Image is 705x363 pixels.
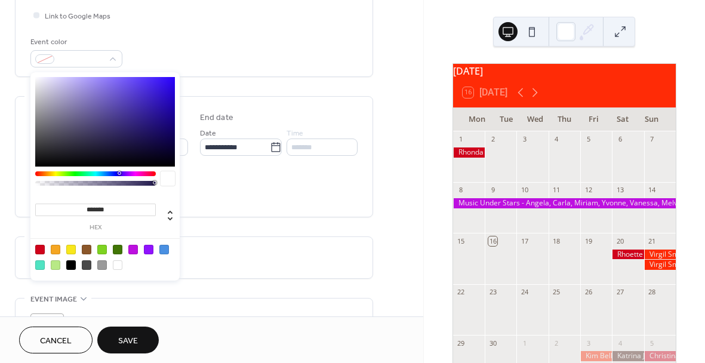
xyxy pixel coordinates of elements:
[615,135,624,144] div: 6
[200,127,216,140] span: Date
[612,351,644,361] div: Katrina Johnson (Baby Shower)
[82,260,91,270] div: #4A4A4A
[287,127,303,140] span: Time
[128,245,138,254] div: #BD10E0
[118,335,138,347] span: Save
[144,245,153,254] div: #9013FE
[159,245,169,254] div: #4A90E2
[19,327,93,353] button: Cancel
[35,260,45,270] div: #50E3C2
[552,135,561,144] div: 4
[30,36,120,48] div: Event color
[457,236,466,245] div: 15
[488,186,497,195] div: 9
[552,339,561,347] div: 2
[457,339,466,347] div: 29
[491,107,521,131] div: Tue
[644,260,676,270] div: Virgil Smith
[550,107,579,131] div: Thu
[520,236,529,245] div: 17
[520,339,529,347] div: 1
[488,135,497,144] div: 2
[552,288,561,297] div: 25
[648,339,657,347] div: 5
[579,107,608,131] div: Fri
[644,250,676,260] div: Virgil Smith
[488,288,497,297] div: 23
[35,224,156,231] label: hex
[200,112,233,124] div: End date
[457,186,466,195] div: 8
[580,351,612,361] div: Kim Bell - AKA Event
[488,339,497,347] div: 30
[66,260,76,270] div: #000000
[521,107,550,131] div: Wed
[520,135,529,144] div: 3
[615,236,624,245] div: 20
[615,288,624,297] div: 27
[552,236,561,245] div: 18
[637,107,666,131] div: Sun
[584,339,593,347] div: 3
[30,293,77,306] span: Event image
[453,198,676,208] div: Music Under Stars - Angela, Carla, Miriam, Yvonne, Vanessa, Melva, Janice,
[457,135,466,144] div: 1
[584,135,593,144] div: 5
[35,245,45,254] div: #D0021B
[584,288,593,297] div: 26
[82,245,91,254] div: #8B572A
[520,186,529,195] div: 10
[584,186,593,195] div: 12
[615,186,624,195] div: 13
[66,245,76,254] div: #F8E71C
[552,186,561,195] div: 11
[463,107,492,131] div: Mon
[644,351,676,361] div: Christina and Major Whitlow
[30,313,64,347] div: ;
[45,10,110,23] span: Link to Google Maps
[520,288,529,297] div: 24
[648,186,657,195] div: 14
[40,335,72,347] span: Cancel
[97,245,107,254] div: #7ED321
[612,250,644,260] div: Rhoette Weston
[113,245,122,254] div: #417505
[51,260,60,270] div: #B8E986
[648,236,657,245] div: 21
[113,260,122,270] div: #FFFFFF
[648,288,657,297] div: 28
[97,327,159,353] button: Save
[584,236,593,245] div: 19
[97,260,107,270] div: #9B9B9B
[51,245,60,254] div: #F5A623
[608,107,637,131] div: Sat
[615,339,624,347] div: 4
[453,147,485,158] div: Rhonda Irving
[488,236,497,245] div: 16
[453,64,676,78] div: [DATE]
[648,135,657,144] div: 7
[457,288,466,297] div: 22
